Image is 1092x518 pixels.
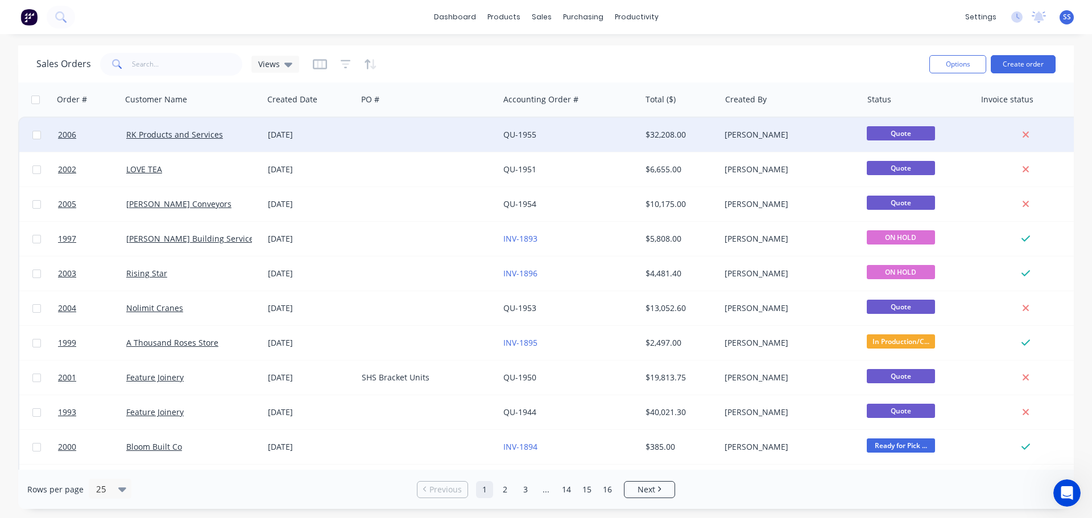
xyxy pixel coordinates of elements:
[929,55,986,73] button: Options
[599,481,616,498] a: Page 16
[268,302,353,314] div: [DATE]
[267,94,317,105] div: Created Date
[126,268,167,279] a: Rising Star
[58,187,126,221] a: 2005
[725,337,851,349] div: [PERSON_NAME]
[646,94,676,105] div: Total ($)
[476,481,493,498] a: Page 1 is your current page
[503,94,578,105] div: Accounting Order #
[126,337,218,348] a: A Thousand Roses Store
[57,94,87,105] div: Order #
[725,407,851,418] div: [PERSON_NAME]
[867,265,935,279] span: ON HOLD
[126,198,231,209] a: [PERSON_NAME] Conveyors
[624,484,675,495] a: Next page
[58,360,126,395] a: 2001
[126,129,223,140] a: RK Products and Services
[867,404,935,418] span: Quote
[126,372,184,383] a: Feature Joinery
[646,233,712,245] div: $5,808.00
[646,302,712,314] div: $13,052.60
[412,481,680,498] ul: Pagination
[58,198,76,210] span: 2005
[503,407,536,417] a: QU-1944
[58,430,126,464] a: 2000
[126,302,183,313] a: Nolimit Cranes
[725,441,851,453] div: [PERSON_NAME]
[725,129,851,140] div: [PERSON_NAME]
[27,484,84,495] span: Rows per page
[258,58,280,70] span: Views
[268,372,353,383] div: [DATE]
[429,484,462,495] span: Previous
[58,395,126,429] a: 1993
[503,302,536,313] a: QU-1953
[558,481,575,498] a: Page 14
[58,129,76,140] span: 2006
[867,126,935,140] span: Quote
[58,441,76,453] span: 2000
[537,481,555,498] a: Jump forward
[503,337,537,348] a: INV-1895
[503,268,537,279] a: INV-1896
[268,198,353,210] div: [DATE]
[20,9,38,26] img: Factory
[36,59,91,69] h1: Sales Orders
[126,164,162,175] a: LOVE TEA
[58,118,126,152] a: 2006
[417,484,468,495] a: Previous page
[58,164,76,175] span: 2002
[725,372,851,383] div: [PERSON_NAME]
[867,94,891,105] div: Status
[126,233,258,244] a: [PERSON_NAME] Building Services
[557,9,609,26] div: purchasing
[1063,12,1071,22] span: SS
[725,164,851,175] div: [PERSON_NAME]
[646,407,712,418] div: $40,021.30
[58,465,126,499] a: 1998
[503,441,537,452] a: INV-1894
[503,372,536,383] a: QU-1950
[126,407,184,417] a: Feature Joinery
[725,302,851,314] div: [PERSON_NAME]
[268,337,353,349] div: [DATE]
[268,233,353,245] div: [DATE]
[361,94,379,105] div: PO #
[867,438,935,453] span: Ready for Pick ...
[959,9,1002,26] div: settings
[58,268,76,279] span: 2003
[638,484,655,495] span: Next
[58,372,76,383] span: 2001
[362,372,488,383] div: SHS Bracket Units
[725,94,767,105] div: Created By
[517,481,534,498] a: Page 3
[526,9,557,26] div: sales
[58,291,126,325] a: 2004
[132,53,243,76] input: Search...
[268,164,353,175] div: [DATE]
[646,337,712,349] div: $2,497.00
[58,326,126,360] a: 1999
[981,94,1033,105] div: Invoice status
[58,152,126,187] a: 2002
[428,9,482,26] a: dashboard
[609,9,664,26] div: productivity
[991,55,1056,73] button: Create order
[867,300,935,314] span: Quote
[503,198,536,209] a: QU-1954
[58,337,76,349] span: 1999
[268,129,353,140] div: [DATE]
[503,164,536,175] a: QU-1951
[125,94,187,105] div: Customer Name
[725,198,851,210] div: [PERSON_NAME]
[58,222,126,256] a: 1997
[646,372,712,383] div: $19,813.75
[126,441,182,452] a: Bloom Built Co
[867,196,935,210] span: Quote
[646,129,712,140] div: $32,208.00
[503,129,536,140] a: QU-1955
[867,334,935,349] span: In Production/C...
[725,268,851,279] div: [PERSON_NAME]
[867,161,935,175] span: Quote
[867,369,935,383] span: Quote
